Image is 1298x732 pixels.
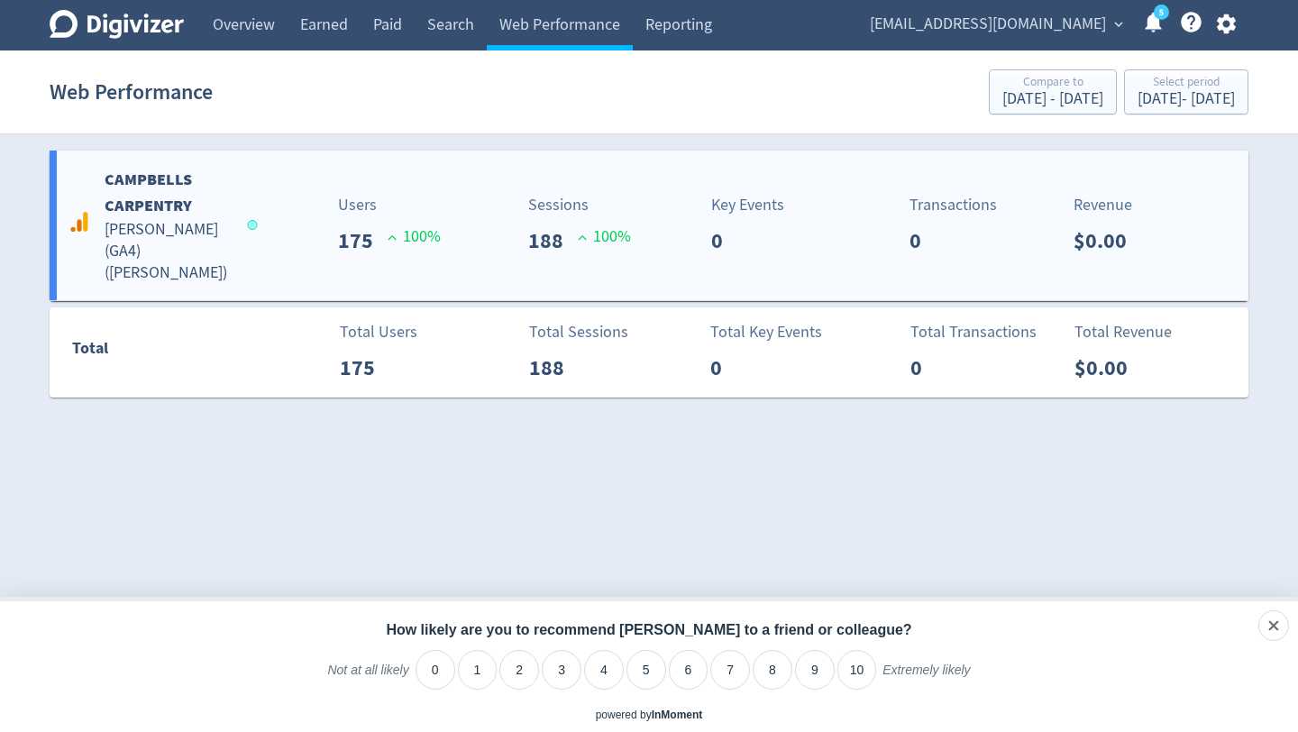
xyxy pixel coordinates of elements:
[69,211,90,233] svg: Google Analytics
[882,662,970,692] label: Extremely likely
[338,193,441,217] p: Users
[50,63,213,121] h1: Web Performance
[528,224,578,257] p: 188
[1138,76,1235,91] div: Select period
[529,352,579,384] p: 188
[340,320,417,344] p: Total Users
[327,662,408,692] label: Not at all likely
[105,169,192,216] b: CAMPBELLS CARPENTRY
[1258,610,1289,641] div: Close survey
[72,335,249,370] div: Total
[711,224,737,257] p: 0
[711,193,784,217] p: Key Events
[870,10,1106,39] span: [EMAIL_ADDRESS][DOMAIN_NAME]
[710,320,822,344] p: Total Key Events
[864,10,1128,39] button: [EMAIL_ADDRESS][DOMAIN_NAME]
[910,193,997,217] p: Transactions
[1002,91,1103,107] div: [DATE] - [DATE]
[1074,193,1141,217] p: Revenue
[910,352,937,384] p: 0
[910,320,1037,344] p: Total Transactions
[248,220,263,230] span: Data last synced: 3 Sep 2025, 7:02am (AEST)
[584,650,624,690] li: 4
[340,352,389,384] p: 175
[710,352,736,384] p: 0
[710,650,750,690] li: 7
[105,219,231,284] h5: [PERSON_NAME] (GA4) ( [PERSON_NAME] )
[626,650,666,690] li: 5
[837,650,877,690] li: 10
[795,650,835,690] li: 9
[989,69,1117,114] button: Compare to[DATE] - [DATE]
[1159,6,1164,19] text: 5
[416,650,455,690] li: 0
[753,650,792,690] li: 8
[528,193,631,217] p: Sessions
[1124,69,1248,114] button: Select period[DATE]- [DATE]
[338,224,388,257] p: 175
[1002,76,1103,91] div: Compare to
[1111,16,1127,32] span: expand_more
[578,224,631,249] p: 100 %
[1138,91,1235,107] div: [DATE] - [DATE]
[652,709,703,721] a: InMoment
[910,224,936,257] p: 0
[542,650,581,690] li: 3
[458,650,498,690] li: 1
[669,650,708,690] li: 6
[499,650,539,690] li: 2
[1154,5,1169,20] a: 5
[529,320,628,344] p: Total Sessions
[596,708,703,723] div: powered by inmoment
[1074,352,1142,384] p: $0.00
[388,224,441,249] p: 100 %
[1074,224,1141,257] p: $0.00
[50,151,1248,300] a: CAMPBELLS CARPENTRY[PERSON_NAME] (GA4)([PERSON_NAME])Users175 100%Sessions188 100%Key Events0Tran...
[1074,320,1172,344] p: Total Revenue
